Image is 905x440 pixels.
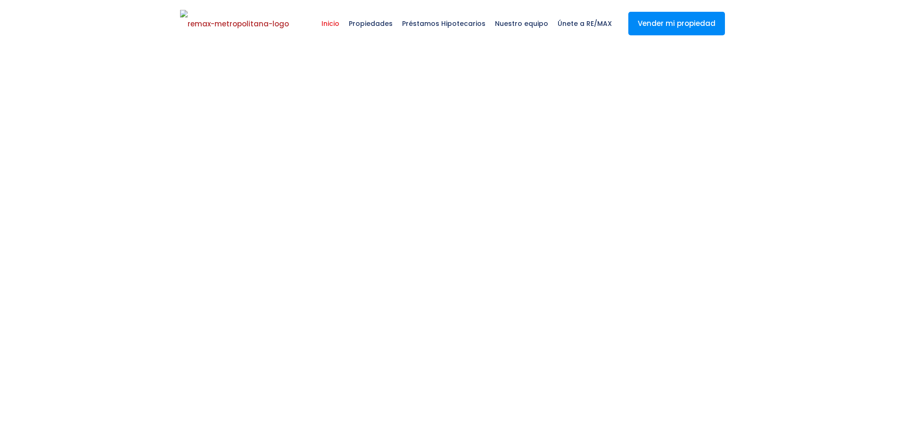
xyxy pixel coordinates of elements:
[628,12,725,35] a: Vender mi propiedad
[553,9,617,38] span: Únete a RE/MAX
[317,9,344,38] span: Inicio
[344,9,397,38] span: Propiedades
[490,9,553,38] span: Nuestro equipo
[397,9,490,38] span: Préstamos Hipotecarios
[180,10,289,38] img: remax-metropolitana-logo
